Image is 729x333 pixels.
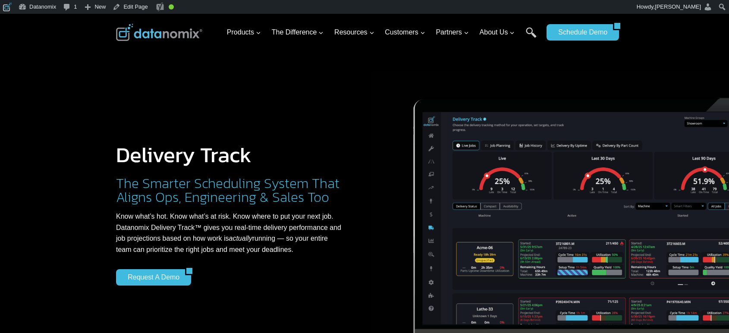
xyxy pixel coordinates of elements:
[436,27,468,38] span: Partners
[229,235,252,242] em: actually
[116,269,185,286] a: Request a Demo
[385,27,425,38] span: Customers
[169,4,174,9] div: Good
[116,144,345,166] h1: Delivery Track
[655,3,701,10] span: [PERSON_NAME]
[334,27,374,38] span: Resources
[227,27,261,38] span: Products
[480,27,515,38] span: About Us
[116,24,202,41] img: Datanomix
[526,27,537,47] a: Search
[116,176,345,204] h2: The Smarter Scheduling System That Aligns Ops, Engineering & Sales Too
[547,24,613,41] a: Schedule Demo
[116,211,345,255] p: Know what’s hot. Know what’s at risk. Know where to put your next job. Datanomix Delivery Track™ ...
[223,19,543,47] nav: Primary Navigation
[272,27,324,38] span: The Difference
